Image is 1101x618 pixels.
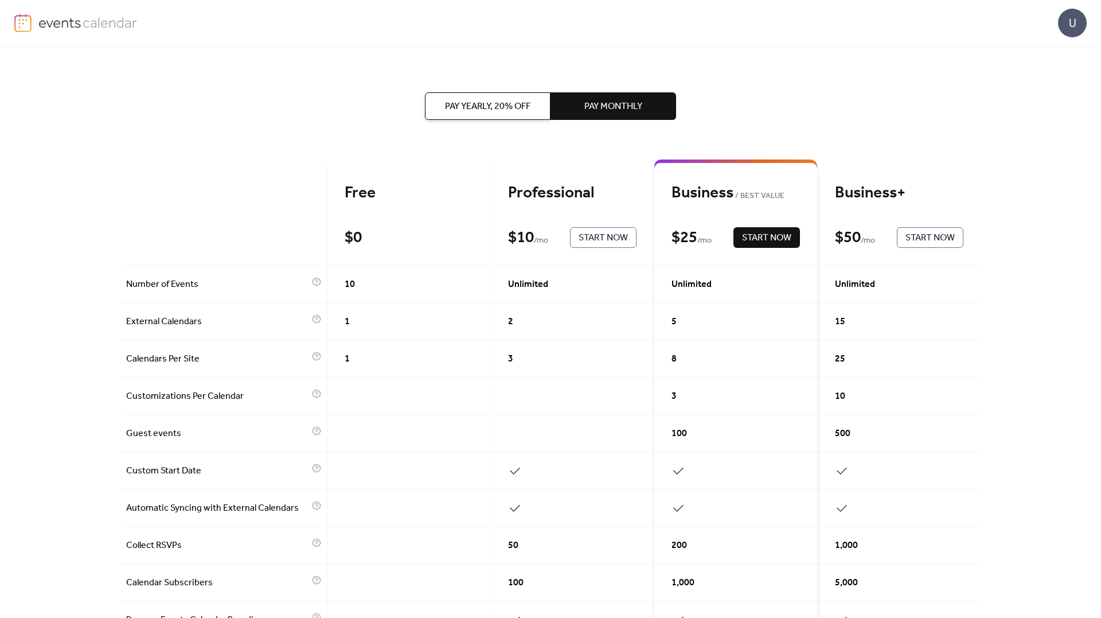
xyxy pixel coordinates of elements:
span: 1,000 [671,576,694,590]
span: / mo [697,234,712,248]
span: 15 [835,315,845,329]
span: Unlimited [671,278,712,291]
span: 5,000 [835,576,858,590]
div: Business+ [835,183,963,203]
div: $ 25 [671,228,697,248]
span: Pay Monthly [584,100,642,114]
span: Start Now [579,231,628,245]
span: 1,000 [835,539,858,553]
img: logo-type [38,14,138,31]
span: 10 [835,390,845,403]
span: Customizations Per Calendar [126,390,309,403]
div: Free [345,183,473,203]
div: $ 0 [345,228,362,248]
span: 5 [671,315,677,329]
span: 1 [345,352,350,366]
span: 2 [508,315,513,329]
span: Guest events [126,427,309,441]
span: Automatic Syncing with External Calendars [126,502,309,515]
span: 10 [345,278,355,291]
span: Collect RSVPs [126,539,309,553]
span: / mo [861,234,875,248]
img: logo [14,14,32,32]
div: $ 10 [508,228,534,248]
div: Professional [508,183,637,203]
span: 25 [835,352,845,366]
span: Pay Yearly, 20% off [445,100,530,114]
span: Start Now [742,231,791,245]
span: 3 [508,352,513,366]
span: Unlimited [508,278,548,291]
span: 50 [508,539,518,553]
span: 8 [671,352,677,366]
button: Start Now [570,227,637,248]
span: / mo [534,234,548,248]
span: 500 [835,427,850,441]
span: Calendar Subscribers [126,576,309,590]
button: Start Now [897,227,963,248]
span: Number of Events [126,278,309,291]
span: 1 [345,315,350,329]
div: Business [671,183,800,203]
span: 200 [671,539,687,553]
button: Pay Yearly, 20% off [425,92,550,120]
span: Start Now [905,231,955,245]
span: 100 [508,576,524,590]
span: External Calendars [126,315,309,329]
span: Custom Start Date [126,464,309,478]
span: BEST VALUE [733,189,784,203]
div: U [1058,9,1087,37]
button: Pay Monthly [550,92,676,120]
button: Start Now [733,227,800,248]
div: $ 50 [835,228,861,248]
span: Calendars Per Site [126,352,309,366]
span: 100 [671,427,687,441]
span: 3 [671,390,677,403]
span: Unlimited [835,278,875,291]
